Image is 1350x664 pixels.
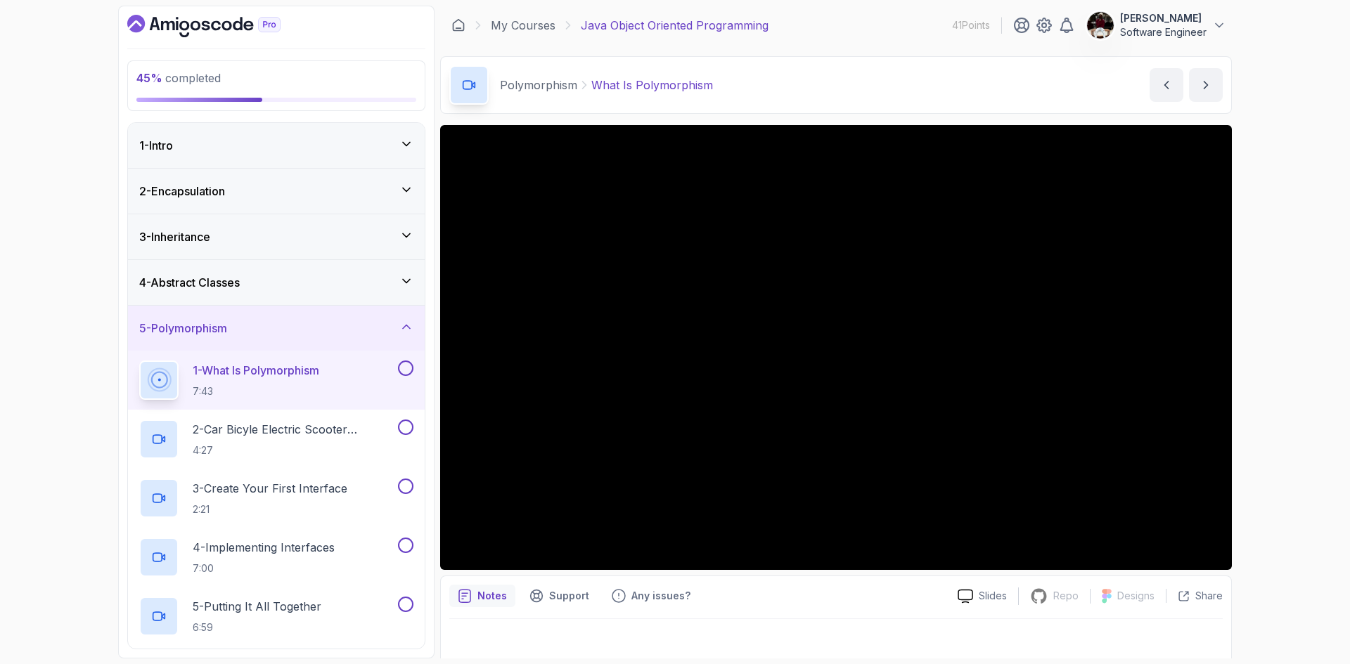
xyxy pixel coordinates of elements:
button: 5-Putting It All Together6:59 [139,597,413,636]
button: 1-What Is Polymorphism7:43 [139,360,413,400]
button: user profile image[PERSON_NAME]Software Engineer [1086,11,1226,39]
p: Java Object Oriented Programming [581,17,769,34]
p: Any issues? [631,589,690,603]
p: 4 - Implementing Interfaces [193,539,335,556]
p: Slides [979,589,1007,603]
p: 1 - What Is Polymorphism [193,362,319,379]
button: 2-Encapsulation [128,169,425,214]
p: Support [549,589,589,603]
p: 3 - Create Your First Interface [193,480,347,497]
p: Polymorphism [500,77,577,93]
button: Share [1166,589,1223,603]
p: Repo [1053,589,1079,603]
span: 45 % [136,71,162,85]
p: 2:21 [193,502,347,516]
a: My Courses [491,17,555,34]
p: 7:43 [193,384,319,398]
button: 5-Polymorphism [128,306,425,351]
p: Notes [477,589,507,603]
p: Share [1195,589,1223,603]
button: 4-Abstract Classes [128,260,425,305]
p: 41 Points [952,18,990,32]
button: notes button [449,585,515,607]
button: Feedback button [603,585,699,607]
button: next content [1189,68,1223,102]
a: Dashboard [451,18,465,32]
iframe: 1 - What is Polymorphism [440,125,1232,570]
h3: 5 - Polymorphism [139,320,227,337]
p: 5 - Putting It All Together [193,598,321,615]
span: completed [136,71,221,85]
p: 4:27 [193,443,395,457]
p: 7:00 [193,561,335,575]
h3: 4 - Abstract Classes [139,274,240,291]
p: What Is Polymorphism [591,77,713,93]
a: Dashboard [127,15,313,37]
button: 3-Create Your First Interface2:21 [139,479,413,518]
button: 1-Intro [128,123,425,168]
button: 2-Car Bicyle Electric Scooter Example4:27 [139,419,413,459]
p: Software Engineer [1120,25,1207,39]
p: [PERSON_NAME] [1120,11,1207,25]
h3: 2 - Encapsulation [139,183,225,200]
button: 3-Inheritance [128,214,425,259]
img: user profile image [1087,12,1114,39]
a: Slides [946,589,1018,604]
p: Designs [1117,589,1155,603]
h3: 3 - Inheritance [139,228,210,245]
p: 2 - Car Bicyle Electric Scooter Example [193,421,395,438]
p: 6:59 [193,620,321,634]
button: 4-Implementing Interfaces7:00 [139,538,413,577]
h3: 1 - Intro [139,137,173,154]
button: previous content [1150,68,1183,102]
button: Support button [521,585,598,607]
